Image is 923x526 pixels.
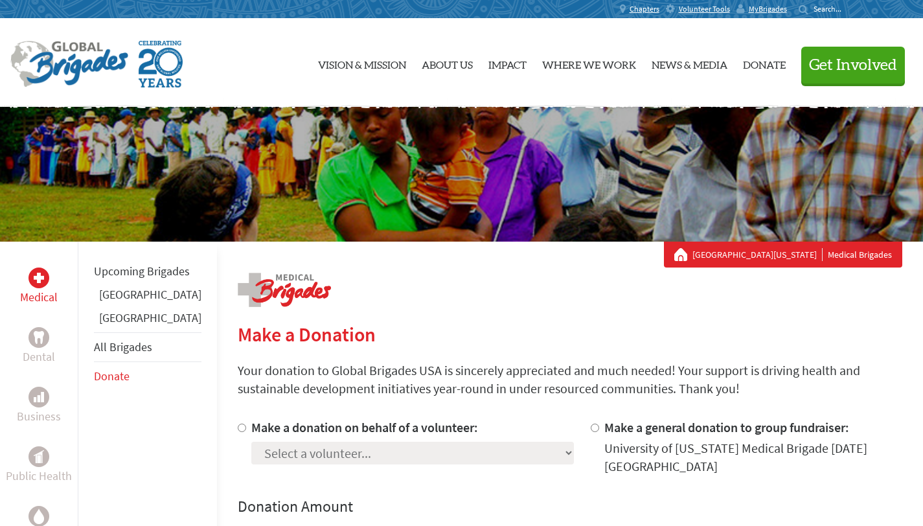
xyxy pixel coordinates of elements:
[674,248,892,261] div: Medical Brigades
[20,288,58,306] p: Medical
[749,4,787,14] span: MyBrigades
[28,446,49,467] div: Public Health
[23,348,55,366] p: Dental
[17,387,61,426] a: BusinessBusiness
[679,4,730,14] span: Volunteer Tools
[809,58,897,73] span: Get Involved
[630,4,659,14] span: Chapters
[94,309,201,332] li: Honduras
[94,264,190,279] a: Upcoming Brigades
[238,273,331,307] img: logo-medical.png
[604,439,902,475] div: University of [US_STATE] Medical Brigade [DATE] [GEOGRAPHIC_DATA]
[604,419,849,435] label: Make a general donation to group fundraiser:
[94,362,201,391] li: Donate
[28,268,49,288] div: Medical
[318,29,406,97] a: Vision & Mission
[28,327,49,348] div: Dental
[422,29,473,97] a: About Us
[28,387,49,407] div: Business
[34,509,44,523] img: Water
[94,257,201,286] li: Upcoming Brigades
[94,286,201,309] li: Greece
[99,287,201,302] a: [GEOGRAPHIC_DATA]
[99,310,201,325] a: [GEOGRAPHIC_DATA]
[94,369,130,383] a: Donate
[542,29,636,97] a: Where We Work
[238,361,902,398] p: Your donation to Global Brigades USA is sincerely appreciated and much needed! Your support is dr...
[34,392,44,402] img: Business
[814,4,850,14] input: Search...
[692,248,823,261] a: [GEOGRAPHIC_DATA][US_STATE]
[23,327,55,366] a: DentalDental
[20,268,58,306] a: MedicalMedical
[94,332,201,362] li: All Brigades
[34,450,44,463] img: Public Health
[238,496,902,517] h4: Donation Amount
[94,339,152,354] a: All Brigades
[6,446,72,485] a: Public HealthPublic Health
[238,323,902,346] h2: Make a Donation
[139,41,183,87] img: Global Brigades Celebrating 20 Years
[6,467,72,485] p: Public Health
[801,47,905,84] button: Get Involved
[488,29,527,97] a: Impact
[652,29,727,97] a: News & Media
[10,41,128,87] img: Global Brigades Logo
[34,331,44,343] img: Dental
[17,407,61,426] p: Business
[251,419,478,435] label: Make a donation on behalf of a volunteer:
[743,29,786,97] a: Donate
[34,273,44,283] img: Medical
